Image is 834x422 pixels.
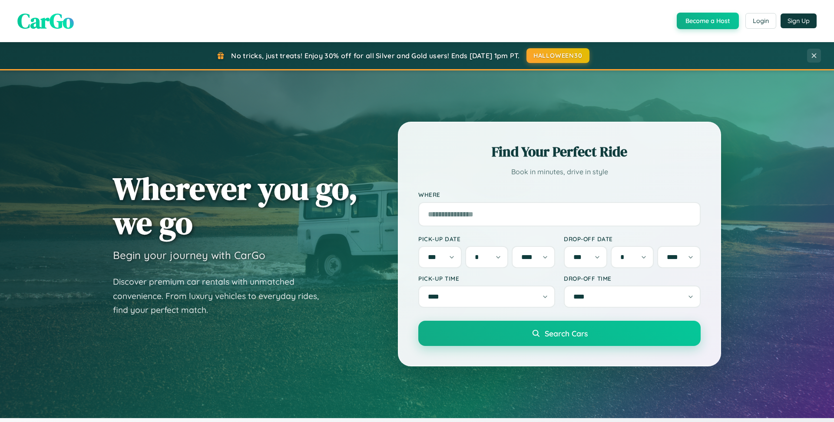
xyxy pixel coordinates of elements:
[545,329,588,338] span: Search Cars
[418,275,555,282] label: Pick-up Time
[418,166,701,178] p: Book in minutes, drive in style
[418,321,701,346] button: Search Cars
[17,7,74,35] span: CarGo
[113,171,358,240] h1: Wherever you go, we go
[745,13,776,29] button: Login
[677,13,739,29] button: Become a Host
[418,235,555,243] label: Pick-up Date
[781,13,817,28] button: Sign Up
[564,275,701,282] label: Drop-off Time
[231,51,520,60] span: No tricks, just treats! Enjoy 30% off for all Silver and Gold users! Ends [DATE] 1pm PT.
[418,142,701,161] h2: Find Your Perfect Ride
[418,191,701,199] label: Where
[113,275,330,317] p: Discover premium car rentals with unmatched convenience. From luxury vehicles to everyday rides, ...
[113,249,265,262] h3: Begin your journey with CarGo
[526,48,589,63] button: HALLOWEEN30
[564,235,701,243] label: Drop-off Date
